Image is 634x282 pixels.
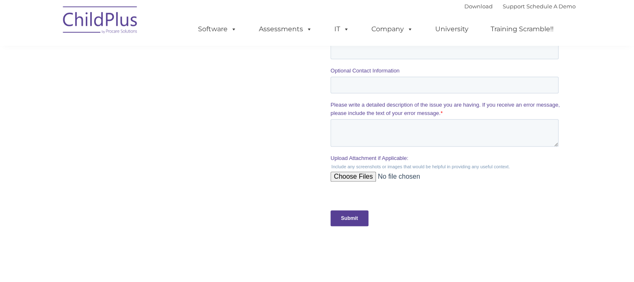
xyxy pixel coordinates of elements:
a: University [427,21,477,37]
font: | [464,3,576,10]
a: Software [190,21,245,37]
a: IT [326,21,358,37]
span: Phone number [116,89,151,95]
a: Training Scramble!! [482,21,562,37]
a: Download [464,3,493,10]
a: Schedule A Demo [526,3,576,10]
span: Last name [116,55,141,61]
img: ChildPlus by Procare Solutions [59,0,142,42]
a: Support [503,3,525,10]
a: Company [363,21,421,37]
a: Assessments [251,21,321,37]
